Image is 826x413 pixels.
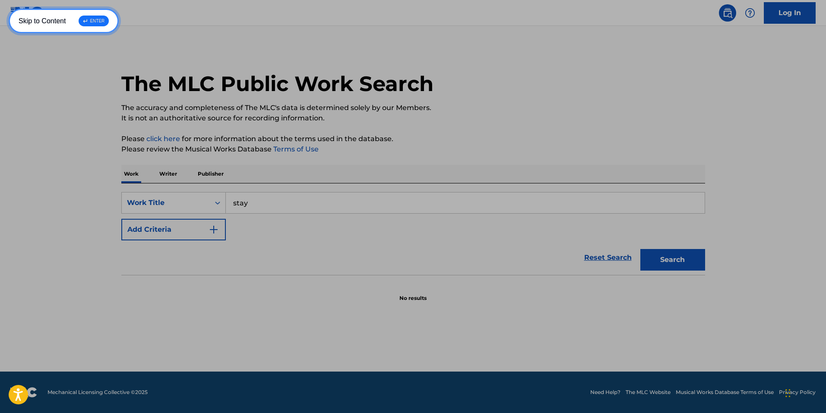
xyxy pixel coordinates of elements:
img: help [745,8,755,18]
a: click here [146,135,180,143]
img: search [722,8,733,18]
a: Public Search [719,4,736,22]
button: Search [640,249,705,271]
div: Work Title [127,198,205,208]
img: 9d2ae6d4665cec9f34b9.svg [209,224,219,235]
p: Work [121,165,141,183]
div: Help [741,4,759,22]
a: Need Help? [590,388,620,396]
iframe: Chat Widget [783,372,826,413]
a: Log In [764,2,816,24]
a: Privacy Policy [779,388,816,396]
img: MLC Logo [10,6,44,19]
p: Publisher [195,165,226,183]
p: Please for more information about the terms used in the database. [121,134,705,144]
div: Drag [785,380,791,406]
a: Musical Works Database Terms of Use [676,388,774,396]
img: logo [10,387,37,397]
p: Writer [157,165,180,183]
p: Please review the Musical Works Database [121,144,705,154]
h1: The MLC Public Work Search [121,71,434,97]
a: The MLC Website [626,388,671,396]
p: No results [399,284,427,302]
button: Add Criteria [121,219,226,240]
form: Search Form [121,192,705,275]
a: Terms of Use [272,145,319,153]
p: The accuracy and completeness of The MLC's data is determined solely by our Members. [121,103,705,113]
a: Reset Search [580,248,636,267]
p: It is not an authoritative source for recording information. [121,113,705,123]
span: Mechanical Licensing Collective © 2025 [47,388,148,396]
